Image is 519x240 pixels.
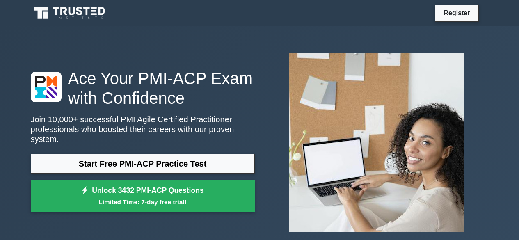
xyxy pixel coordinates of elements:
h1: Ace Your PMI-ACP Exam with Confidence [31,69,255,108]
small: Limited Time: 7-day free trial! [41,197,245,207]
p: Join 10,000+ successful PMI Agile Certified Practitioner professionals who boosted their careers ... [31,114,255,144]
a: Unlock 3432 PMI-ACP QuestionsLimited Time: 7-day free trial! [31,180,255,213]
a: Start Free PMI-ACP Practice Test [31,154,255,174]
a: Register [439,8,475,18]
